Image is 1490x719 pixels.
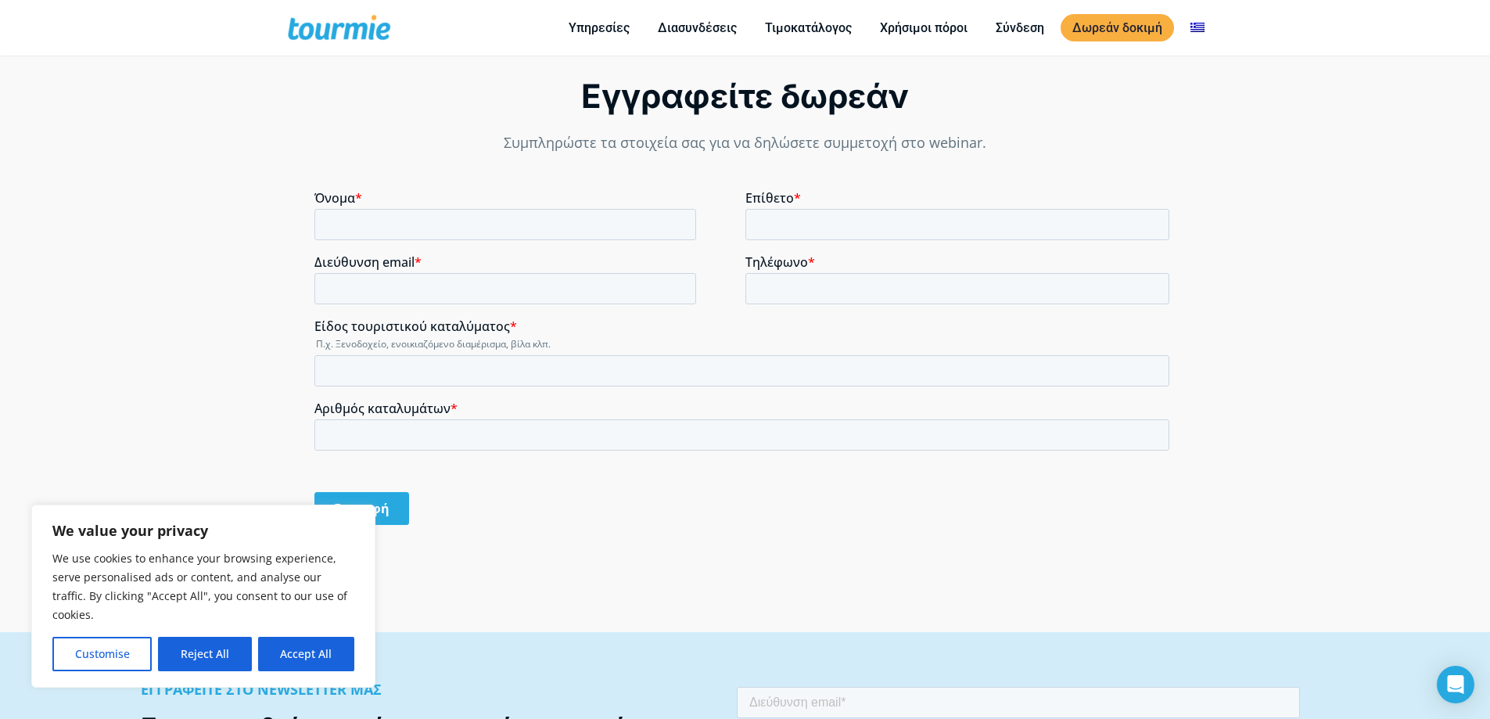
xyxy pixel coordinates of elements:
[646,18,749,38] a: Διασυνδέσεις
[52,637,152,671] button: Customise
[868,18,979,38] a: Χρήσιμοι πόροι
[314,132,1176,153] p: Συμπληρώστε τα στοιχεία σας για να δηλώσετε συμμετοχή στο webinar.
[984,18,1056,38] a: Σύνδεση
[52,521,354,540] p: We value your privacy
[52,549,354,624] p: We use cookies to enhance your browsing experience, serve personalised ads or content, and analys...
[557,18,641,38] a: Υπηρεσίες
[258,637,354,671] button: Accept All
[753,18,863,38] a: Τιμοκατάλογος
[314,190,1176,538] iframe: Form 0
[1061,14,1174,41] a: Δωρεάν δοκιμή
[141,680,382,699] b: ΕΓΓΡΑΦΕΙΤΕ ΣΤΟ NEWSLETTER ΜΑΣ
[314,75,1176,117] div: Εγγραφείτε δωρεάν
[158,637,251,671] button: Reject All
[431,63,494,81] span: Τηλέφωνο
[1437,666,1474,703] div: Open Intercom Messenger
